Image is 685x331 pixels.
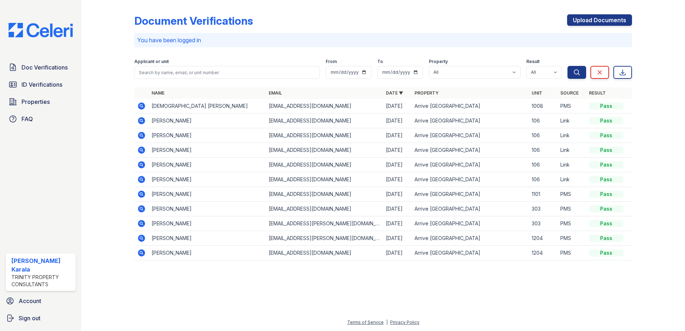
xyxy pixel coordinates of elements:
[266,187,383,202] td: [EMAIL_ADDRESS][DOMAIN_NAME]
[6,112,76,126] a: FAQ
[149,231,266,246] td: [PERSON_NAME]
[557,158,586,172] td: Link
[589,90,606,96] a: Result
[589,249,623,256] div: Pass
[152,90,164,96] a: Name
[266,99,383,114] td: [EMAIL_ADDRESS][DOMAIN_NAME]
[529,158,557,172] td: 106
[266,202,383,216] td: [EMAIL_ADDRESS][DOMAIN_NAME]
[383,158,412,172] td: [DATE]
[266,216,383,231] td: [EMAIL_ADDRESS][PERSON_NAME][DOMAIN_NAME]
[412,246,529,260] td: Arrive [GEOGRAPHIC_DATA]
[266,172,383,187] td: [EMAIL_ADDRESS][DOMAIN_NAME]
[412,172,529,187] td: Arrive [GEOGRAPHIC_DATA]
[383,143,412,158] td: [DATE]
[529,128,557,143] td: 106
[412,187,529,202] td: Arrive [GEOGRAPHIC_DATA]
[589,102,623,110] div: Pass
[412,143,529,158] td: Arrive [GEOGRAPHIC_DATA]
[412,114,529,128] td: Arrive [GEOGRAPHIC_DATA]
[377,59,383,64] label: To
[529,172,557,187] td: 106
[3,23,78,37] img: CE_Logo_Blue-a8612792a0a2168367f1c8372b55b34899dd931a85d93a1a3d3e32e68fde9ad4.png
[269,90,282,96] a: Email
[412,202,529,216] td: Arrive [GEOGRAPHIC_DATA]
[589,220,623,227] div: Pass
[266,143,383,158] td: [EMAIL_ADDRESS][DOMAIN_NAME]
[19,297,41,305] span: Account
[567,14,632,26] a: Upload Documents
[6,77,76,92] a: ID Verifications
[529,143,557,158] td: 106
[383,246,412,260] td: [DATE]
[3,294,78,308] a: Account
[266,128,383,143] td: [EMAIL_ADDRESS][DOMAIN_NAME]
[589,235,623,242] div: Pass
[390,320,420,325] a: Privacy Policy
[266,246,383,260] td: [EMAIL_ADDRESS][DOMAIN_NAME]
[149,202,266,216] td: [PERSON_NAME]
[11,256,73,274] div: [PERSON_NAME] Karala
[383,231,412,246] td: [DATE]
[412,216,529,231] td: Arrive [GEOGRAPHIC_DATA]
[529,114,557,128] td: 106
[149,128,266,143] td: [PERSON_NAME]
[19,314,40,322] span: Sign out
[149,216,266,231] td: [PERSON_NAME]
[386,320,388,325] div: |
[21,63,68,72] span: Doc Verifications
[266,114,383,128] td: [EMAIL_ADDRESS][DOMAIN_NAME]
[134,59,169,64] label: Applicant or unit
[415,90,439,96] a: Property
[266,158,383,172] td: [EMAIL_ADDRESS][DOMAIN_NAME]
[134,66,320,79] input: Search by name, email, or unit number
[589,176,623,183] div: Pass
[589,117,623,124] div: Pass
[347,320,384,325] a: Terms of Service
[149,172,266,187] td: [PERSON_NAME]
[529,202,557,216] td: 303
[21,115,33,123] span: FAQ
[412,128,529,143] td: Arrive [GEOGRAPHIC_DATA]
[3,311,78,325] a: Sign out
[589,132,623,139] div: Pass
[149,246,266,260] td: [PERSON_NAME]
[529,187,557,202] td: 1101
[383,128,412,143] td: [DATE]
[6,95,76,109] a: Properties
[557,202,586,216] td: PMS
[557,114,586,128] td: Link
[149,114,266,128] td: [PERSON_NAME]
[266,231,383,246] td: [EMAIL_ADDRESS][PERSON_NAME][DOMAIN_NAME]
[557,216,586,231] td: PMS
[412,231,529,246] td: Arrive [GEOGRAPHIC_DATA]
[526,59,540,64] label: Result
[529,99,557,114] td: 1008
[326,59,337,64] label: From
[589,161,623,168] div: Pass
[589,205,623,212] div: Pass
[560,90,579,96] a: Source
[557,143,586,158] td: Link
[21,97,50,106] span: Properties
[11,274,73,288] div: Trinity Property Consultants
[557,99,586,114] td: PMS
[137,36,629,44] p: You have been logged in
[532,90,542,96] a: Unit
[589,147,623,154] div: Pass
[149,187,266,202] td: [PERSON_NAME]
[383,172,412,187] td: [DATE]
[412,99,529,114] td: Arrive [GEOGRAPHIC_DATA]
[386,90,403,96] a: Date ▼
[383,216,412,231] td: [DATE]
[134,14,253,27] div: Document Verifications
[383,99,412,114] td: [DATE]
[21,80,62,89] span: ID Verifications
[149,143,266,158] td: [PERSON_NAME]
[557,187,586,202] td: PMS
[383,202,412,216] td: [DATE]
[383,187,412,202] td: [DATE]
[557,231,586,246] td: PMS
[149,99,266,114] td: [DEMOGRAPHIC_DATA] [PERSON_NAME]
